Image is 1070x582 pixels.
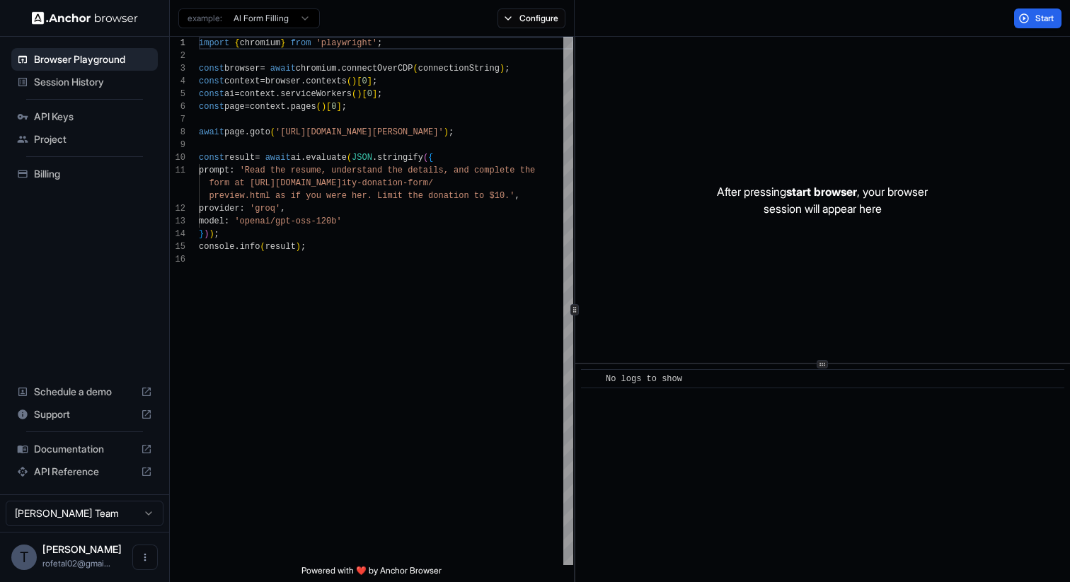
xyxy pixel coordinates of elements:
[42,543,122,555] span: Tal Rofe
[170,113,185,126] div: 7
[214,229,219,239] span: ;
[199,76,224,86] span: const
[170,75,185,88] div: 4
[291,153,301,163] span: ai
[240,38,281,48] span: chromium
[170,202,185,215] div: 12
[234,38,239,48] span: {
[224,102,245,112] span: page
[34,75,152,89] span: Session History
[132,545,158,570] button: Open menu
[229,165,234,175] span: :
[326,102,331,112] span: [
[240,242,260,252] span: info
[199,102,224,112] span: const
[316,38,377,48] span: 'playwright'
[170,215,185,228] div: 13
[245,127,250,137] span: .
[234,216,341,226] span: 'openai/gpt-oss-120b'
[260,64,265,74] span: =
[377,153,423,163] span: stringify
[306,153,347,163] span: evaluate
[188,13,222,24] span: example:
[449,127,454,137] span: ;
[1014,8,1062,28] button: Start
[347,76,352,86] span: (
[199,64,224,74] span: const
[240,89,275,99] span: context
[265,76,301,86] span: browser
[352,153,372,163] span: JSON
[352,89,357,99] span: (
[301,242,306,252] span: ;
[199,216,224,226] span: model
[250,204,280,214] span: 'groq'
[291,38,311,48] span: from
[11,545,37,570] div: T
[34,52,152,66] span: Browser Playground
[347,153,352,163] span: (
[209,178,341,188] span: form at [URL][DOMAIN_NAME]
[11,380,158,403] div: Schedule a demo
[1035,13,1055,24] span: Start
[316,102,321,112] span: (
[362,89,367,99] span: [
[209,191,464,201] span: preview.html as if you were her. Limit the donatio
[240,165,495,175] span: 'Read the resume, understand the details, and comp
[34,442,135,456] span: Documentation
[170,240,185,253] div: 15
[170,164,185,177] div: 11
[372,89,377,99] span: ]
[280,38,285,48] span: }
[11,438,158,460] div: Documentation
[170,62,185,75] div: 3
[342,64,413,74] span: connectOverCDP
[285,102,290,112] span: .
[265,153,291,163] span: await
[717,183,928,217] p: After pressing , your browser session will appear here
[342,178,434,188] span: ity-donation-form/
[464,191,514,201] span: n to $10.'
[11,105,158,128] div: API Keys
[170,100,185,113] div: 6
[280,204,285,214] span: ,
[11,163,158,185] div: Billing
[321,102,326,112] span: )
[372,76,377,86] span: ;
[11,403,158,426] div: Support
[372,153,377,163] span: .
[199,229,204,239] span: }
[170,139,185,151] div: 9
[296,64,337,74] span: chromium
[199,165,229,175] span: prompt
[444,127,449,137] span: )
[11,460,158,483] div: API Reference
[199,153,224,163] span: const
[357,76,362,86] span: [
[11,128,158,151] div: Project
[42,558,110,569] span: rofetal02@gmail.com
[170,126,185,139] div: 8
[170,253,185,266] div: 16
[209,229,214,239] span: )
[255,153,260,163] span: =
[260,242,265,252] span: (
[224,127,245,137] span: page
[428,153,433,163] span: {
[32,11,138,25] img: Anchor Logo
[275,89,280,99] span: .
[199,127,224,137] span: await
[505,64,510,74] span: ;
[291,102,316,112] span: pages
[606,374,682,384] span: No logs to show
[336,102,341,112] span: ]
[588,372,595,386] span: ​
[265,242,296,252] span: result
[342,102,347,112] span: ;
[34,110,152,124] span: API Keys
[234,242,239,252] span: .
[306,76,347,86] span: contexts
[367,76,372,86] span: ]
[367,89,372,99] span: 0
[224,216,229,226] span: :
